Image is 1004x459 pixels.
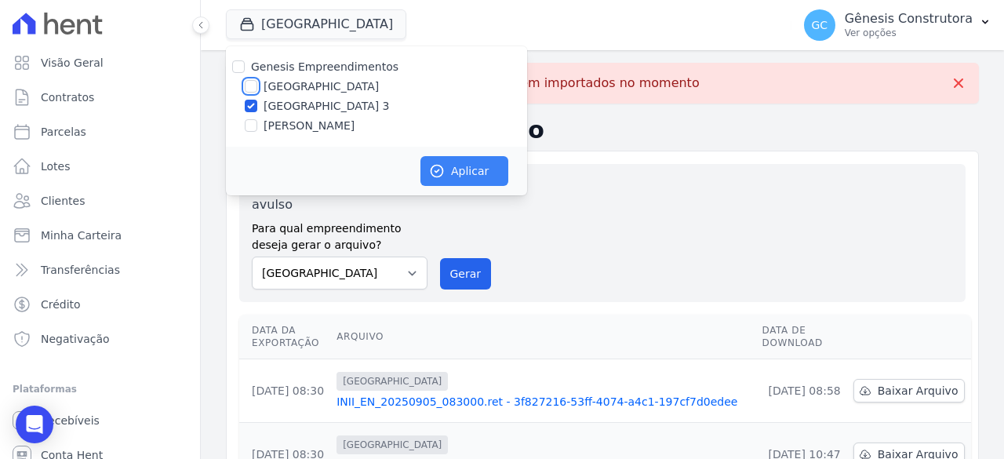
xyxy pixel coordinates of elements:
[264,78,379,95] label: [GEOGRAPHIC_DATA]
[336,435,448,454] span: [GEOGRAPHIC_DATA]
[6,405,194,436] a: Recebíveis
[41,124,86,140] span: Parcelas
[811,20,828,31] span: GC
[239,359,330,423] td: [DATE] 08:30
[13,380,187,399] div: Plataformas
[6,151,194,182] a: Lotes
[41,55,104,71] span: Visão Geral
[6,289,194,320] a: Crédito
[41,331,110,347] span: Negativação
[845,27,973,39] p: Ver opções
[336,394,749,410] a: INII_EN_20250905_083000.ret - 3f827216-53ff-4074-a4c1-197cf7d0edee
[264,98,390,115] label: [GEOGRAPHIC_DATA] 3
[336,372,448,391] span: [GEOGRAPHIC_DATA]
[791,3,1004,47] button: GC Gênesis Construtora Ver opções
[226,9,406,39] button: [GEOGRAPHIC_DATA]
[252,177,427,214] label: Gerar arquivo de retorno avulso
[440,258,492,290] button: Gerar
[239,315,330,359] th: Data da Exportação
[330,315,755,359] th: Arquivo
[16,406,53,443] div: Open Intercom Messenger
[420,156,508,186] button: Aplicar
[226,116,979,144] h2: Exportações de Retorno
[6,82,194,113] a: Contratos
[6,185,194,217] a: Clientes
[252,214,427,253] label: Para qual empreendimento deseja gerar o arquivo?
[6,254,194,286] a: Transferências
[853,379,966,403] a: Baixar Arquivo
[878,383,959,399] span: Baixar Arquivo
[6,47,194,78] a: Visão Geral
[756,359,847,423] td: [DATE] 08:58
[6,323,194,355] a: Negativação
[41,89,94,105] span: Contratos
[845,11,973,27] p: Gênesis Construtora
[41,158,71,174] span: Lotes
[41,413,100,428] span: Recebíveis
[251,60,398,73] label: Genesis Empreendimentos
[756,315,847,359] th: Data de Download
[6,220,194,251] a: Minha Carteira
[41,262,120,278] span: Transferências
[41,193,85,209] span: Clientes
[41,228,122,243] span: Minha Carteira
[264,118,355,134] label: [PERSON_NAME]
[6,116,194,148] a: Parcelas
[41,297,81,312] span: Crédito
